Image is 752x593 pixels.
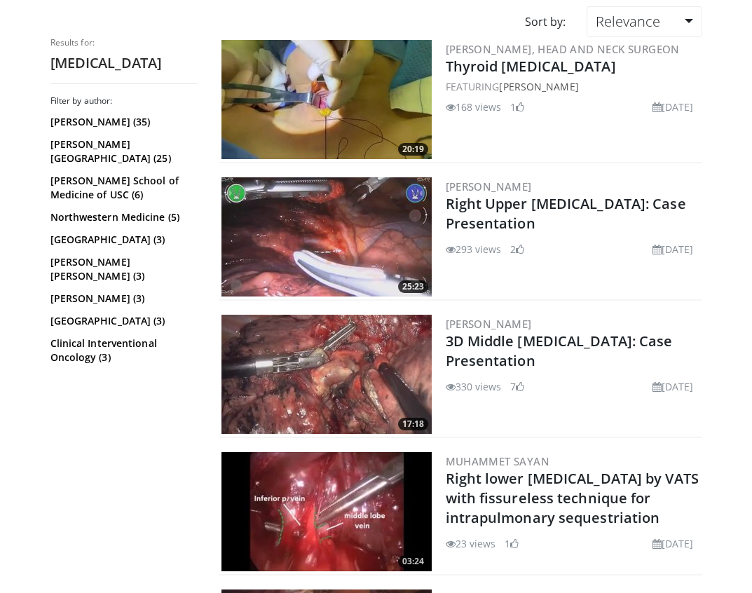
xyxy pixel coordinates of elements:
a: [PERSON_NAME][GEOGRAPHIC_DATA] (25) [50,137,194,165]
li: 1 [510,100,524,114]
span: 25:23 [398,280,428,293]
p: Results for: [50,37,198,48]
a: 3D Middle [MEDICAL_DATA]: Case Presentation [446,332,673,370]
img: bb5ab507-2d45-4d31-8736-30f0410cad98.300x170_q85_crop-smart_upscale.jpg [221,40,432,159]
a: 03:24 [221,452,432,571]
span: 03:24 [398,555,428,568]
img: 8f3fb3cd-0b7c-419e-9e52-bcac23a5c0b4.300x170_q85_crop-smart_upscale.jpg [221,315,432,434]
a: [PERSON_NAME] [446,317,532,331]
li: 1 [505,536,519,551]
a: Right lower [MEDICAL_DATA] by VATS with fissureless technique for intrapulmonary sequestriation [446,469,699,527]
h2: [MEDICAL_DATA] [50,54,198,72]
div: Sort by: [514,6,576,37]
li: [DATE] [652,536,694,551]
li: 330 views [446,379,502,394]
li: [DATE] [652,100,694,114]
a: [PERSON_NAME] [499,80,578,93]
li: 2 [510,242,524,257]
li: 293 views [446,242,502,257]
h3: Filter by author: [50,95,198,107]
a: 20:19 [221,40,432,159]
span: 17:18 [398,418,428,430]
a: [GEOGRAPHIC_DATA] (3) [50,233,194,247]
li: 168 views [446,100,502,114]
span: 20:19 [398,143,428,156]
a: [PERSON_NAME] (35) [50,115,194,129]
a: Thyroid [MEDICAL_DATA] [446,57,616,76]
a: [PERSON_NAME] School of Medicine of USC (6) [50,174,194,202]
a: [PERSON_NAME] (3) [50,292,194,306]
a: [PERSON_NAME], Head and Neck Surgeon [446,42,680,56]
a: [PERSON_NAME] [446,179,532,193]
li: [DATE] [652,242,694,257]
span: Relevance [596,12,660,31]
a: [GEOGRAPHIC_DATA] (3) [50,314,194,328]
a: Muhammet Sayan [446,454,550,468]
a: 17:18 [221,315,432,434]
img: 8df40a53-3533-40a6-ae8b-b02339d13af6.300x170_q85_crop-smart_upscale.jpg [221,452,432,571]
a: 25:23 [221,177,432,296]
a: [PERSON_NAME] [PERSON_NAME] (3) [50,255,194,283]
a: Relevance [587,6,702,37]
a: Right Upper [MEDICAL_DATA]: Case Presentation [446,194,686,233]
a: Northwestern Medicine (5) [50,210,194,224]
a: Clinical Interventional Oncology (3) [50,336,194,364]
li: [DATE] [652,379,694,394]
li: 23 views [446,536,496,551]
img: f9dd6caa-73dc-48e4-8538-5d3c0716eb2f.300x170_q85_crop-smart_upscale.jpg [221,177,432,296]
div: FEATURING [446,79,699,94]
li: 7 [510,379,524,394]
